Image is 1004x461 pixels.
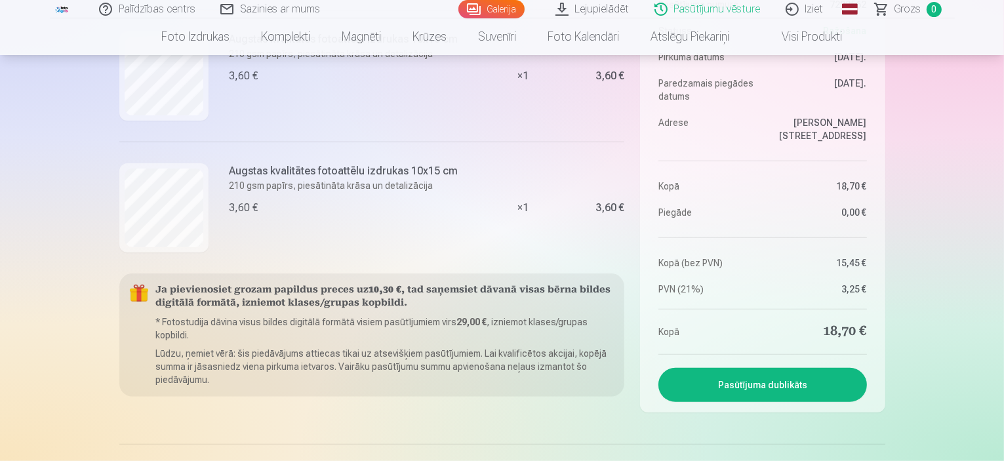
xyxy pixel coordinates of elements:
[230,200,258,216] div: 3,60 €
[658,206,756,219] dt: Piegāde
[369,285,402,295] b: 10,30 €
[156,315,614,342] p: * Fotostudija dāvina visus bildes digitālā formātā visiem pasūtījumiem virs , izniemot klases/gru...
[927,2,942,17] span: 0
[658,283,756,296] dt: PVN (21%)
[769,323,867,341] dd: 18,70 €
[635,18,746,55] a: Atslēgu piekariņi
[769,116,867,142] dd: [PERSON_NAME][STREET_ADDRESS]
[327,18,397,55] a: Magnēti
[146,18,246,55] a: Foto izdrukas
[658,77,756,103] dt: Paredzamais piegādes datums
[658,50,756,64] dt: Pirkuma datums
[156,347,614,386] p: Lūdzu, ņemiet vērā: šis piedāvājums attiecas tikai uz atsevišķiem pasūtījumiem. Lai kvalificētos ...
[769,50,867,64] dd: [DATE].
[457,317,487,327] b: 29,00 €
[894,1,921,17] span: Grozs
[658,323,756,341] dt: Kopā
[769,206,867,219] dd: 0,00 €
[769,256,867,270] dd: 15,45 €
[55,5,70,13] img: /fa1
[769,180,867,193] dd: 18,70 €
[463,18,532,55] a: Suvenīri
[397,18,463,55] a: Krūzes
[658,256,756,270] dt: Kopā (bez PVN)
[595,72,624,80] div: 3,60 €
[658,180,756,193] dt: Kopā
[658,368,866,402] button: Pasūtījuma dublikāts
[473,10,572,142] div: × 1
[769,77,867,103] dd: [DATE].
[532,18,635,55] a: Foto kalendāri
[246,18,327,55] a: Komplekti
[473,142,572,273] div: × 1
[746,18,858,55] a: Visi produkti
[156,284,614,310] h5: Ja pievienosiet grozam papildus preces uz , tad saņemsiet dāvanā visas bērna bildes digitālā form...
[658,116,756,142] dt: Adrese
[230,179,458,192] p: 210 gsm papīrs, piesātināta krāsa un detalizācija
[230,163,458,179] h6: Augstas kvalitātes fotoattēlu izdrukas 10x15 cm
[769,283,867,296] dd: 3,25 €
[230,68,258,84] div: 3,60 €
[595,204,624,212] div: 3,60 €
